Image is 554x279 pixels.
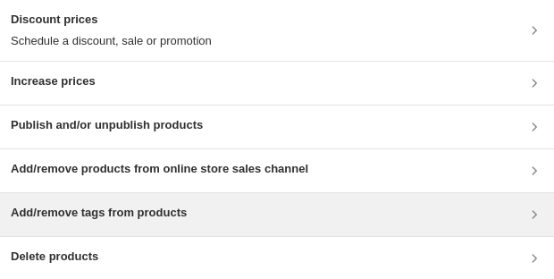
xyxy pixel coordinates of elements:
[11,72,96,90] h3: Increase prices
[11,160,308,178] h3: Add/remove products from online store sales channel
[11,116,203,134] h3: Publish and/or unpublish products
[11,11,212,29] h3: Discount prices
[11,248,98,266] h3: Delete products
[11,204,187,222] h3: Add/remove tags from products
[11,32,212,50] p: Schedule a discount, sale or promotion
